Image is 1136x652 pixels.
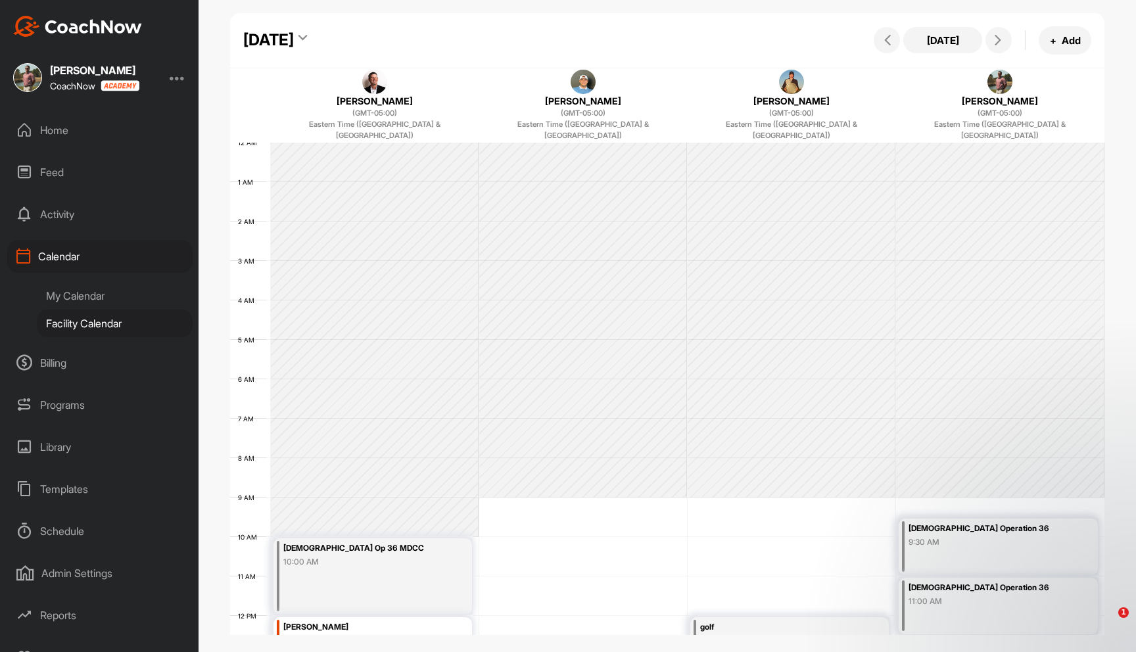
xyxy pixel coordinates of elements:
div: 8 AM [230,454,268,462]
span: (GMT-05:00) [561,108,605,119]
span: 1 [1118,607,1129,618]
div: 1 AM [230,178,266,186]
img: square_d878ab059a2e71ed704595ecd2975d9d.jpg [779,70,804,95]
iframe: Intercom live chat [1091,607,1123,639]
button: [DATE] [903,27,982,53]
div: 6 AM [230,375,268,383]
div: [DEMOGRAPHIC_DATA] Operation 36 [909,521,1063,536]
div: [PERSON_NAME] [497,94,670,108]
div: Admin Settings [7,557,193,590]
div: [PERSON_NAME] [914,94,1087,108]
div: Billing [7,346,193,379]
img: square_67b95d90d14622879c0c59f72079d0a0.jpg [13,63,42,92]
div: My Calendar [37,282,193,310]
span: (GMT-05:00) [978,108,1022,119]
div: 2 AM [230,218,268,225]
img: CoachNow acadmey [101,80,139,91]
span: Eastern Time ([GEOGRAPHIC_DATA] & [GEOGRAPHIC_DATA]) [482,119,685,141]
div: 11 AM [230,572,269,580]
div: CoachNow [50,80,139,91]
div: 12 PM [230,612,270,620]
div: Feed [7,156,193,189]
div: Calendar [7,240,193,273]
div: 9 AM [230,494,268,501]
div: Library [7,431,193,463]
div: Schedule [7,515,193,547]
div: Reports [7,599,193,632]
div: [PERSON_NAME] [50,65,139,76]
div: 10 AM [230,533,270,541]
div: [DATE] [243,28,294,52]
img: CoachNow [13,16,142,37]
span: (GMT-05:00) [352,108,397,119]
button: +Add [1039,26,1091,55]
div: Facility Calendar [37,310,193,337]
div: 12 AM [230,139,270,147]
div: [PERSON_NAME] [289,94,461,108]
span: Eastern Time ([GEOGRAPHIC_DATA] & [GEOGRAPHIC_DATA]) [899,119,1102,141]
span: + [1050,34,1056,47]
div: 7 AM [230,415,267,423]
div: golf [700,620,854,635]
div: Templates [7,473,193,505]
div: Home [7,114,193,147]
span: Eastern Time ([GEOGRAPHIC_DATA] & [GEOGRAPHIC_DATA]) [273,119,477,141]
span: (GMT-05:00) [769,108,814,119]
div: 5 AM [230,336,268,344]
span: Eastern Time ([GEOGRAPHIC_DATA] & [GEOGRAPHIC_DATA]) [690,119,893,141]
img: square_e23a613f319df89c3b7d878fa55ff902.jpg [571,70,596,95]
div: 10:00 AM [283,556,437,568]
div: 3 AM [230,257,268,265]
div: Activity [7,198,193,231]
img: square_33d1b9b665a970990590299d55b62fd8.jpg [362,70,387,95]
div: Programs [7,388,193,421]
div: 4 AM [230,296,268,304]
div: [DEMOGRAPHIC_DATA] Op 36 MDCC [283,541,437,556]
img: square_67b95d90d14622879c0c59f72079d0a0.jpg [987,70,1012,95]
div: [PERSON_NAME] [283,620,469,635]
div: [PERSON_NAME] [705,94,878,108]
